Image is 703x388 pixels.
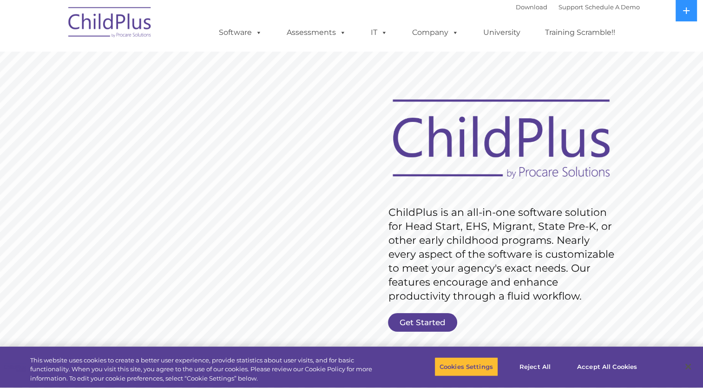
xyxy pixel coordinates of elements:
a: Support [558,3,583,11]
a: IT [361,23,397,42]
a: University [474,23,530,42]
font: | [516,3,640,11]
button: Close [678,356,698,377]
button: Cookies Settings [434,357,498,376]
a: Download [516,3,547,11]
button: Accept All Cookies [572,357,642,376]
img: ChildPlus by Procare Solutions [64,0,157,47]
a: Software [210,23,271,42]
a: Training Scramble!! [536,23,624,42]
a: Get Started [388,313,457,332]
div: This website uses cookies to create a better user experience, provide statistics about user visit... [30,356,387,383]
a: Company [403,23,468,42]
button: Reject All [506,357,564,376]
a: Assessments [277,23,355,42]
a: Schedule A Demo [585,3,640,11]
rs-layer: ChildPlus is an all-in-one software solution for Head Start, EHS, Migrant, State Pre-K, or other ... [388,206,619,303]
